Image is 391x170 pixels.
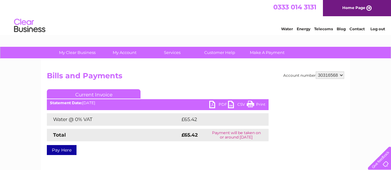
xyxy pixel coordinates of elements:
a: Water [281,27,293,31]
strong: Total [53,132,66,138]
img: logo.png [14,16,46,35]
h2: Bills and Payments [47,71,344,83]
td: Payment will be taken on or around [DATE] [204,129,269,141]
div: [DATE] [47,101,269,105]
b: Statement Date: [50,100,82,105]
a: Telecoms [314,27,333,31]
a: 0333 014 3131 [273,3,316,11]
a: My Account [99,47,151,58]
a: Contact [349,27,365,31]
a: Pay Here [47,145,77,155]
div: Clear Business is a trading name of Verastar Limited (registered in [GEOGRAPHIC_DATA] No. 3667643... [48,3,344,30]
div: Account number [283,71,344,79]
a: Customer Help [194,47,245,58]
a: Make A Payment [241,47,293,58]
a: My Clear Business [52,47,103,58]
a: Log out [370,27,385,31]
a: Energy [297,27,310,31]
a: Print [247,101,265,110]
a: Blog [337,27,346,31]
a: CSV [228,101,247,110]
a: PDF [209,101,228,110]
td: £65.42 [180,113,256,126]
td: Water @ 0% VAT [47,113,180,126]
a: Services [146,47,198,58]
strong: £65.42 [181,132,198,138]
a: Current Invoice [47,89,141,99]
